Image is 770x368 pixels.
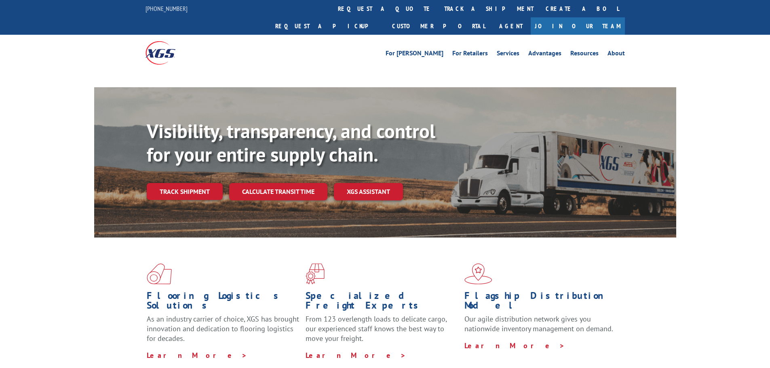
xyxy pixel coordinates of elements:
[452,50,488,59] a: For Retailers
[146,4,188,13] a: [PHONE_NUMBER]
[464,263,492,284] img: xgs-icon-flagship-distribution-model-red
[306,351,406,360] a: Learn More >
[464,314,613,333] span: Our agile distribution network gives you nationwide inventory management on demand.
[570,50,599,59] a: Resources
[528,50,561,59] a: Advantages
[491,17,531,35] a: Agent
[497,50,519,59] a: Services
[464,341,565,350] a: Learn More >
[306,291,458,314] h1: Specialized Freight Experts
[386,17,491,35] a: Customer Portal
[608,50,625,59] a: About
[147,314,299,343] span: As an industry carrier of choice, XGS has brought innovation and dedication to flooring logistics...
[386,50,443,59] a: For [PERSON_NAME]
[306,314,458,350] p: From 123 overlength loads to delicate cargo, our experienced staff knows the best way to move you...
[147,118,435,167] b: Visibility, transparency, and control for your entire supply chain.
[147,291,300,314] h1: Flooring Logistics Solutions
[147,183,223,200] a: Track shipment
[269,17,386,35] a: Request a pickup
[531,17,625,35] a: Join Our Team
[229,183,327,200] a: Calculate transit time
[334,183,403,200] a: XGS ASSISTANT
[147,263,172,284] img: xgs-icon-total-supply-chain-intelligence-red
[306,263,325,284] img: xgs-icon-focused-on-flooring-red
[464,291,617,314] h1: Flagship Distribution Model
[147,351,247,360] a: Learn More >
